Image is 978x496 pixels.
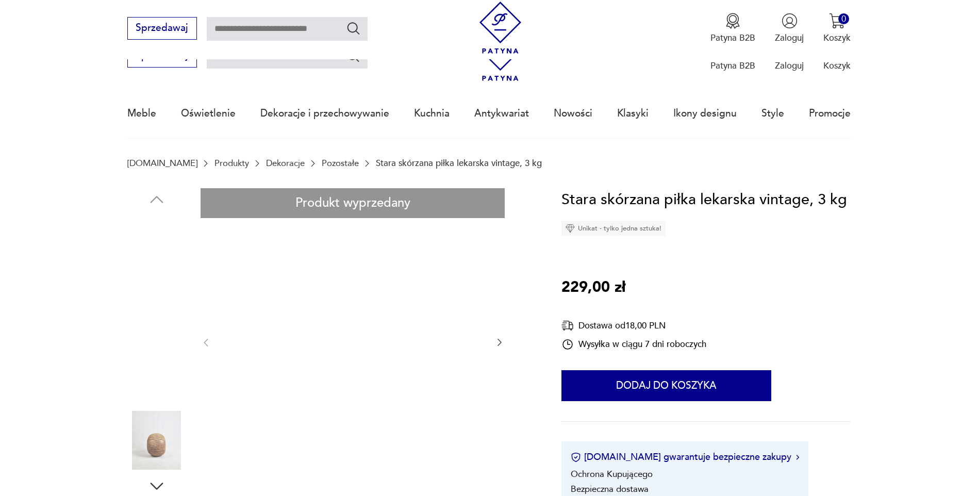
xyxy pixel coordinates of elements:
[260,90,389,137] a: Dekoracje i przechowywanie
[710,13,755,44] button: Patyna B2B
[761,90,784,137] a: Style
[775,60,804,72] p: Zaloguj
[710,13,755,44] a: Ikona medaluPatyna B2B
[127,25,197,33] a: Sprzedawaj
[823,13,851,44] button: 0Koszyk
[554,90,592,137] a: Nowości
[809,90,851,137] a: Promocje
[346,48,361,63] button: Szukaj
[127,90,156,137] a: Meble
[571,468,653,480] li: Ochrona Kupującego
[561,319,706,332] div: Dostawa od 18,00 PLN
[224,188,482,495] img: Zdjęcie produktu Stara skórzana piłka lekarska vintage, 3 kg
[561,276,625,300] p: 229,00 zł
[782,13,798,29] img: Ikonka użytkownika
[127,53,197,61] a: Sprzedawaj
[829,13,845,29] img: Ikona koszyka
[710,32,755,44] p: Patyna B2B
[775,13,804,44] button: Zaloguj
[346,21,361,36] button: Szukaj
[561,338,706,351] div: Wysyłka w ciągu 7 dni roboczych
[214,158,249,168] a: Produkty
[571,451,799,464] button: [DOMAIN_NAME] gwarantuje bezpieczne zakupy
[201,188,505,219] div: Produkt wyprzedany
[838,13,849,24] div: 0
[561,188,847,212] h1: Stara skórzana piłka lekarska vintage, 3 kg
[725,13,741,29] img: Ikona medalu
[561,370,771,401] button: Dodaj do koszyka
[414,90,450,137] a: Kuchnia
[376,158,542,168] p: Stara skórzana piłka lekarska vintage, 3 kg
[617,90,649,137] a: Klasyki
[181,90,236,137] a: Oświetlenie
[823,32,851,44] p: Koszyk
[775,32,804,44] p: Zaloguj
[566,224,575,233] img: Ikona diamentu
[474,90,529,137] a: Antykwariat
[474,2,526,54] img: Patyna - sklep z meblami i dekoracjami vintage
[322,158,359,168] a: Pozostałe
[561,221,666,236] div: Unikat - tylko jedna sztuka!
[710,60,755,72] p: Patyna B2B
[571,483,649,495] li: Bezpieczna dostawa
[127,279,186,338] img: Zdjęcie produktu Stara skórzana piłka lekarska vintage, 3 kg
[571,452,581,462] img: Ikona certyfikatu
[266,158,305,168] a: Dekoracje
[127,158,197,168] a: [DOMAIN_NAME]
[127,17,197,40] button: Sprzedawaj
[561,319,574,332] img: Ikona dostawy
[127,214,186,273] img: Zdjęcie produktu Stara skórzana piłka lekarska vintage, 3 kg
[823,60,851,72] p: Koszyk
[796,455,799,460] img: Ikona strzałki w prawo
[673,90,737,137] a: Ikony designu
[127,411,186,470] img: Zdjęcie produktu Stara skórzana piłka lekarska vintage, 3 kg
[127,345,186,404] img: Zdjęcie produktu Stara skórzana piłka lekarska vintage, 3 kg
